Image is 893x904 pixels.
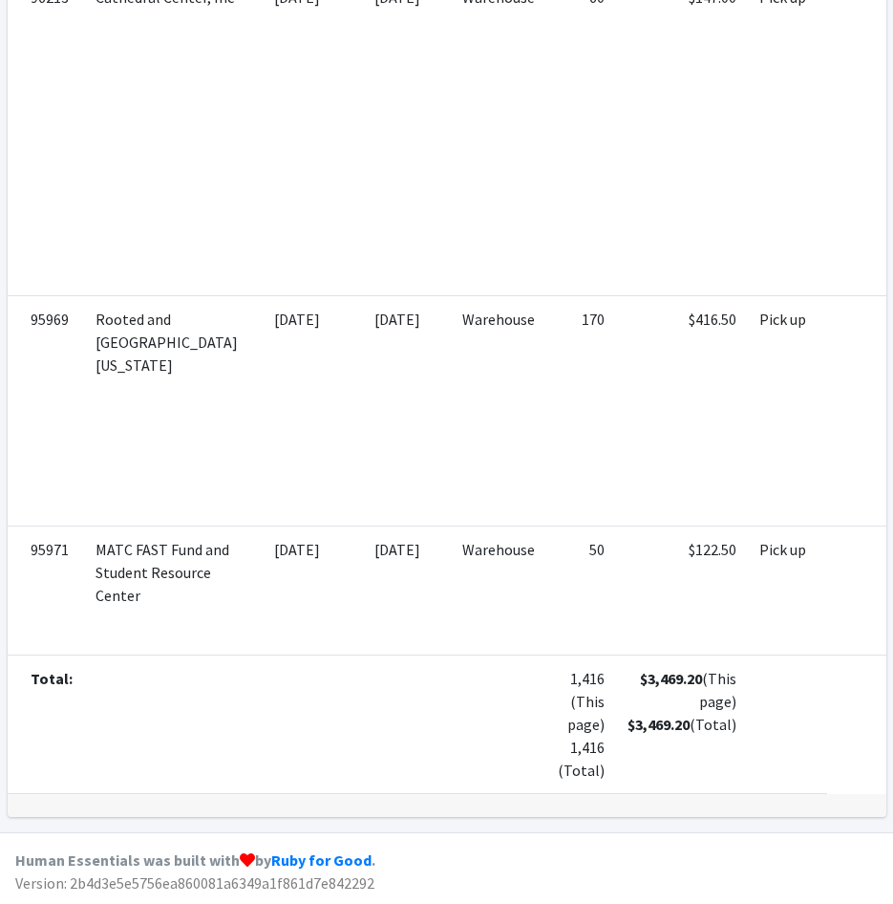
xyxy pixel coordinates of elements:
[640,669,702,688] strong: $3,469.20
[546,655,616,793] td: 1,416 (This page) 1,416 (Total)
[271,850,372,870] a: Ruby for Good
[616,655,748,793] td: (This page) (Total)
[748,527,827,655] td: Pick up
[8,527,84,655] td: 95971
[15,873,374,893] span: Version: 2b4d3e5e5756ea860081a6349a1f861d7e842292
[8,296,84,527] td: 95969
[31,669,73,688] strong: Total:
[546,527,616,655] td: 50
[345,296,451,527] td: [DATE]
[249,296,345,527] td: [DATE]
[345,527,451,655] td: [DATE]
[748,296,827,527] td: Pick up
[627,715,690,734] strong: $3,469.20
[84,296,249,527] td: Rooted and [GEOGRAPHIC_DATA][US_STATE]
[616,296,748,527] td: $416.50
[616,527,748,655] td: $122.50
[249,527,345,655] td: [DATE]
[15,850,375,870] strong: Human Essentials was built with by .
[546,296,616,527] td: 170
[84,527,249,655] td: MATC FAST Fund and Student Resource Center
[451,296,546,527] td: Warehouse
[451,527,546,655] td: Warehouse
